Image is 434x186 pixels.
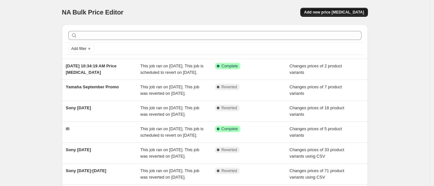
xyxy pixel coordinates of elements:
span: Sony [DATE]-[DATE] [66,168,106,173]
span: Reverted [221,105,237,111]
span: Reverted [221,168,237,173]
span: This job ran on [DATE]. This job was reverted on [DATE]. [140,84,199,96]
button: Add filter [68,45,94,53]
span: This job ran on [DATE]. This job was reverted on [DATE]. [140,168,199,180]
span: Changes prices of 7 product variants [290,84,342,96]
span: Reverted [221,84,237,90]
span: This job ran on [DATE]. This job was reverted on [DATE]. [140,147,199,159]
span: Add filter [71,46,86,51]
span: Complete [221,126,238,132]
span: Add new price [MEDICAL_DATA] [304,10,364,15]
span: Changes prices of 5 product variants [290,126,342,138]
button: Add new price [MEDICAL_DATA] [300,8,368,17]
span: Changes prices of 33 product variants using CSV [290,147,344,159]
span: Changes prices of 71 product variants using CSV [290,168,344,180]
span: [DATE] 10:34:19 AM Price [MEDICAL_DATA] [66,64,117,75]
span: ifi [66,126,70,131]
span: This job ran on [DATE]. This job is scheduled to revert on [DATE]. [140,126,204,138]
span: Complete [221,64,238,69]
span: Sony [DATE] [66,105,91,110]
span: Reverted [221,147,237,152]
span: This job ran on [DATE]. This job is scheduled to revert on [DATE]. [140,64,204,75]
span: This job ran on [DATE]. This job was reverted on [DATE]. [140,105,199,117]
span: NA Bulk Price Editor [62,9,123,16]
span: Yamaha September Promo [66,84,119,89]
span: Changes prices of 18 product variants [290,105,344,117]
span: Changes prices of 2 product variants [290,64,342,75]
span: Sony [DATE] [66,147,91,152]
